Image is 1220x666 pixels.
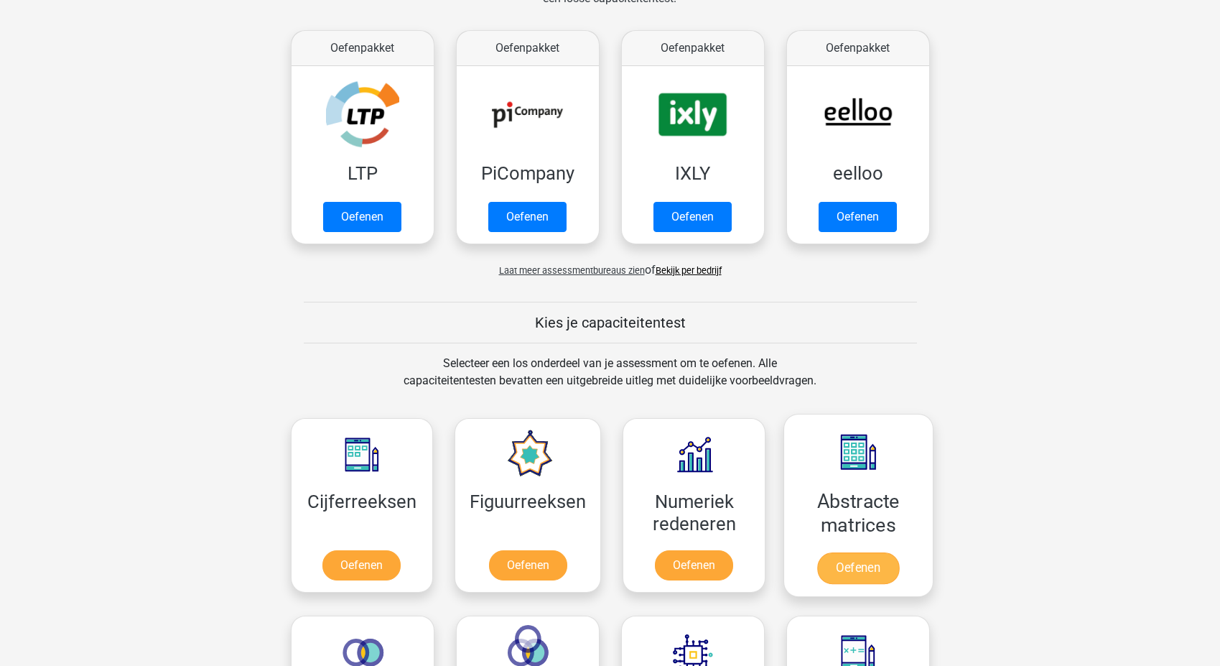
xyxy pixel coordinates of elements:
a: Oefenen [323,202,401,232]
div: of [280,250,941,279]
a: Oefenen [817,552,899,584]
a: Oefenen [819,202,897,232]
a: Oefenen [322,550,401,581]
a: Oefenen [489,550,567,581]
span: Laat meer assessmentbureaus zien [499,265,645,276]
div: Selecteer een los onderdeel van je assessment om te oefenen. Alle capaciteitentesten bevatten een... [390,355,830,407]
a: Oefenen [655,550,733,581]
a: Oefenen [488,202,567,232]
h5: Kies je capaciteitentest [304,314,917,331]
a: Bekijk per bedrijf [656,265,722,276]
a: Oefenen [653,202,732,232]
